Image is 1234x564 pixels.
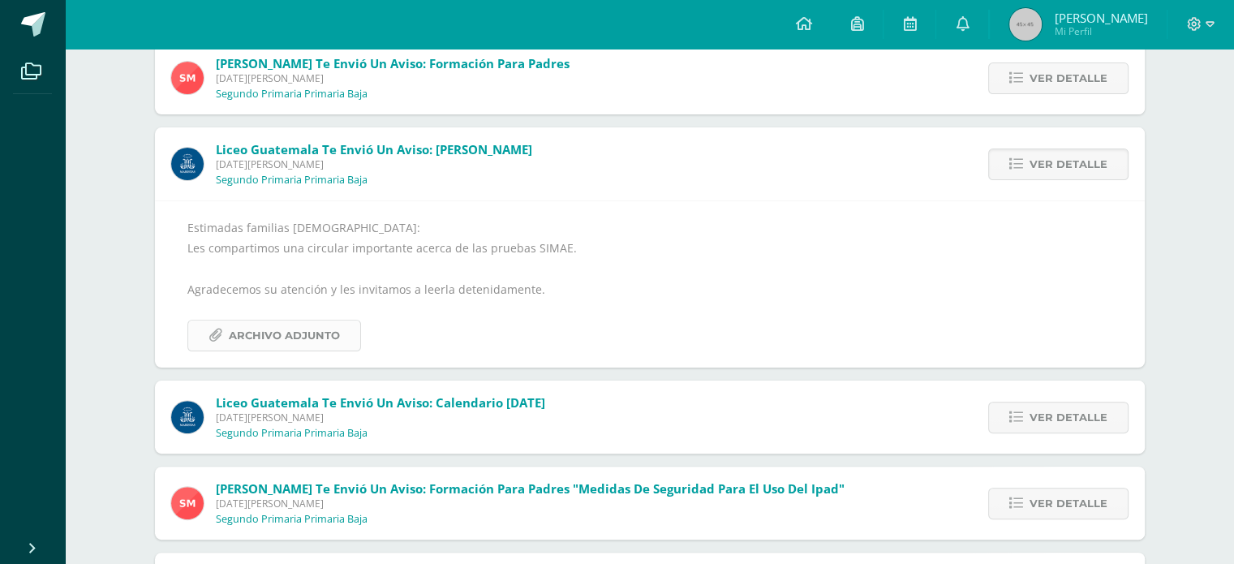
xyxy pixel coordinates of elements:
span: [DATE][PERSON_NAME] [216,157,532,171]
span: Ver detalle [1030,63,1107,93]
span: Ver detalle [1030,489,1107,519]
span: [PERSON_NAME] te envió un aviso: Formación para padres [216,55,570,71]
span: Liceo Guatemala te envió un aviso: [PERSON_NAME] [216,141,532,157]
span: Liceo Guatemala te envió un aviso: Calendario [DATE] [216,394,545,411]
div: Estimadas familias [DEMOGRAPHIC_DATA]: Les compartimos una circular importante acerca de las prue... [187,217,1112,351]
p: Segundo Primaria Primaria Baja [216,88,368,101]
span: [PERSON_NAME] te envió un aviso: Formación para padres "Medidas de seguridad para el uso del Ipad" [216,480,845,497]
span: [DATE][PERSON_NAME] [216,411,545,424]
span: Archivo Adjunto [229,321,340,351]
span: [DATE][PERSON_NAME] [216,497,845,510]
img: a4c9654d905a1a01dc2161da199b9124.png [171,487,204,519]
span: [DATE][PERSON_NAME] [216,71,570,85]
span: [PERSON_NAME] [1054,10,1147,26]
span: Ver detalle [1030,149,1107,179]
a: Archivo Adjunto [187,320,361,351]
img: b41cd0bd7c5dca2e84b8bd7996f0ae72.png [171,148,204,180]
p: Segundo Primaria Primaria Baja [216,427,368,440]
img: 45x45 [1009,8,1042,41]
p: Segundo Primaria Primaria Baja [216,174,368,187]
img: b41cd0bd7c5dca2e84b8bd7996f0ae72.png [171,401,204,433]
img: a4c9654d905a1a01dc2161da199b9124.png [171,62,204,94]
span: Mi Perfil [1054,24,1147,38]
p: Segundo Primaria Primaria Baja [216,513,368,526]
span: Ver detalle [1030,403,1107,433]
